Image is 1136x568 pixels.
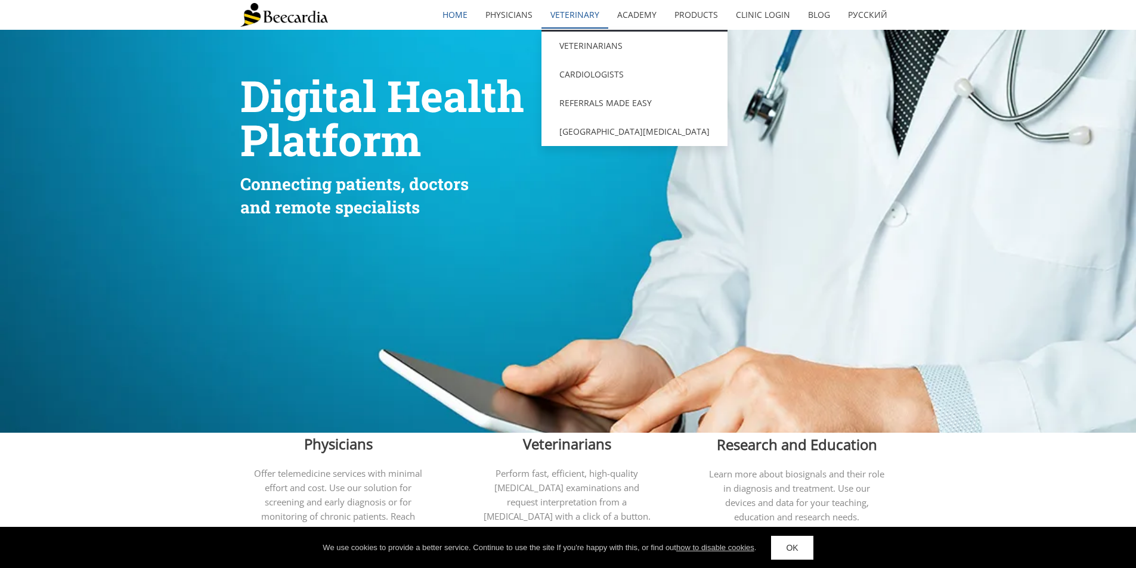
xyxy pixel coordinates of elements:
span: and remote specialists [240,196,420,218]
a: Referrals Made Easy [541,89,728,117]
a: Academy [608,1,665,29]
a: Clinic Login [727,1,799,29]
span: Platform [240,111,421,168]
span: Connecting patients, doctors [240,173,469,195]
a: OK [771,536,813,560]
span: Perform fast, efficient, high-quality [MEDICAL_DATA] examinations and request interpretation from... [484,467,651,522]
span: Physicians [304,434,373,454]
a: Русский [839,1,896,29]
a: Cardiologists [541,60,728,89]
a: home [434,1,476,29]
a: Blog [799,1,839,29]
span: Learn more about biosignals and their role in diagnosis and treatment. Use our devices and data f... [709,468,884,523]
a: how to disable cookies [676,543,754,552]
span: Research and Education [717,434,877,454]
span: Digital Health [240,67,524,124]
a: Physicians [476,1,541,29]
a: Veterinarians [541,32,728,60]
span: Offer telemedicine services with minimal effort and cost. Use our solution for screening and earl... [254,467,422,551]
a: [GEOGRAPHIC_DATA][MEDICAL_DATA] [541,117,728,146]
img: Beecardia [240,3,328,27]
div: We use cookies to provide a better service. Continue to use the site If you're happy with this, o... [323,542,756,554]
a: Products [665,1,727,29]
a: Veterinary [541,1,608,29]
span: Veterinarians [523,434,611,454]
